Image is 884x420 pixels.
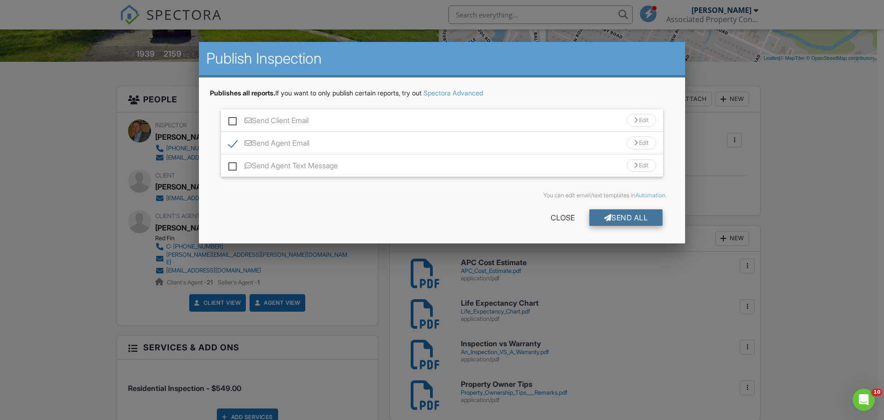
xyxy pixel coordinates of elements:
[424,89,483,97] a: Spectora Advanced
[589,209,663,226] div: Send All
[228,139,309,150] label: Send Agent Email
[217,192,667,199] div: You can edit email/text templates in .
[210,89,422,97] span: If you want to only publish certain reports, try out
[228,116,308,128] label: Send Client Email
[536,209,589,226] div: Close
[210,89,275,97] strong: Publishes all reports.
[627,159,656,172] div: Edit
[627,136,656,149] div: Edit
[627,114,656,127] div: Edit
[635,192,665,199] a: Automation
[853,389,875,411] iframe: Intercom live chat
[228,161,338,173] label: Send Agent Text Message
[872,389,882,396] span: 10
[206,49,678,68] h2: Publish Inspection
